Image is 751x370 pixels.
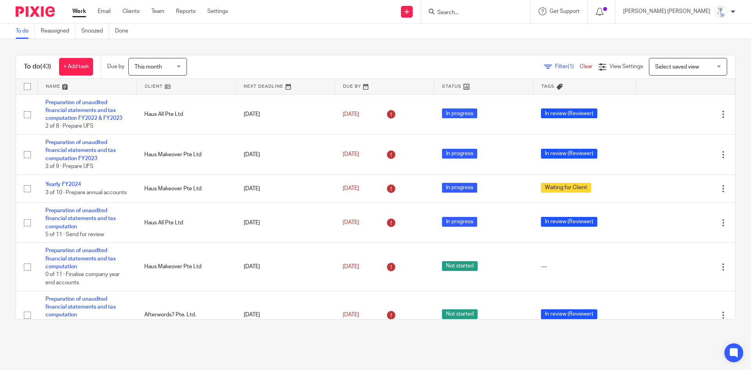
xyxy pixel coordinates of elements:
[45,248,116,269] a: Preparation of unaudited financial statements and tax computation
[45,164,93,169] span: 3 of 9 · Prepare UFS
[236,291,335,339] td: [DATE]
[655,64,699,70] span: Select saved view
[541,309,597,319] span: In review (Reviewer)
[137,202,235,243] td: Haus All Pte Ltd
[343,312,359,318] span: [DATE]
[135,64,162,70] span: This month
[442,217,477,227] span: In progress
[45,140,116,161] a: Preparation of unaudited financial statements and tax computation FY2023
[137,291,235,339] td: Afterwords? Pte. Ltd.
[580,64,593,69] a: Clear
[343,264,359,269] span: [DATE]
[541,149,597,159] span: In review (Reviewer)
[623,7,710,15] p: [PERSON_NAME] [PERSON_NAME]
[442,309,478,319] span: Not started
[236,94,335,135] td: [DATE]
[45,124,93,129] span: 2 of 8 · Prepare UFS
[442,261,478,271] span: Not started
[137,135,235,175] td: Haus Makeover Pte Ltd
[442,183,477,193] span: In progress
[541,263,628,271] div: ---
[45,190,127,195] span: 3 of 10 · Prepare annual accounts
[45,100,122,121] a: Preparation of unaudited financial statements and tax computation FY2022 & FY2023
[45,232,104,237] span: 5 of 11 · Send for review
[40,63,51,70] span: (43)
[137,243,235,291] td: Haus Makeover Pte Ltd
[45,296,116,318] a: Preparation of unaudited financial statements and tax computation
[343,152,359,157] span: [DATE]
[151,7,164,15] a: Team
[343,186,359,191] span: [DATE]
[343,220,359,226] span: [DATE]
[176,7,196,15] a: Reports
[45,208,116,229] a: Preparation of unaudited financial statements and tax computation
[541,108,597,118] span: In review (Reviewer)
[541,217,597,227] span: In review (Reviewer)
[107,63,124,70] p: Due by
[609,64,643,69] span: View Settings
[137,94,235,135] td: Haus All Pte Ltd
[236,175,335,202] td: [DATE]
[236,243,335,291] td: [DATE]
[16,23,35,39] a: To do
[72,7,86,15] a: Work
[122,7,140,15] a: Clients
[550,9,580,14] span: Get Support
[24,63,51,71] h1: To do
[442,149,477,159] span: In progress
[45,182,81,187] a: Yearly FY2024
[41,23,75,39] a: Reassigned
[437,9,507,16] input: Search
[714,5,727,18] img: images.jfif
[555,64,580,69] span: Filter
[236,202,335,243] td: [DATE]
[45,272,120,286] span: 0 of 11 · Finalise company year end accounts
[137,175,235,202] td: Haus Makeover Pte Ltd
[568,64,574,69] span: (1)
[98,7,111,15] a: Email
[16,6,55,17] img: Pixie
[81,23,109,39] a: Snoozed
[541,84,555,88] span: Tags
[343,112,359,117] span: [DATE]
[236,135,335,175] td: [DATE]
[207,7,228,15] a: Settings
[59,58,93,76] a: + Add task
[541,183,591,193] span: Waiting for Client
[115,23,134,39] a: Done
[442,108,477,118] span: In progress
